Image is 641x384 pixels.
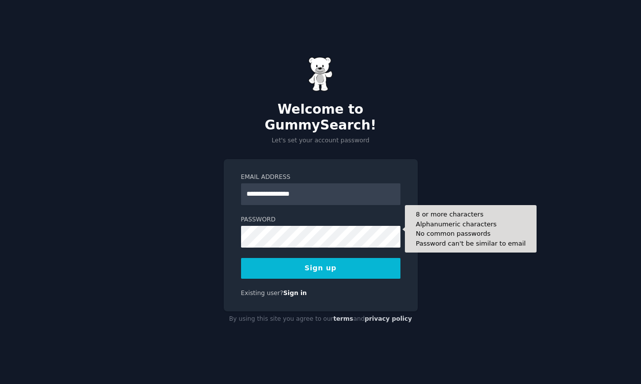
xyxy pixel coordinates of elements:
a: privacy policy [365,315,412,322]
img: Gummy Bear [308,57,333,91]
a: terms [333,315,353,322]
h2: Welcome to GummySearch! [224,102,418,133]
span: Existing user? [241,290,284,297]
div: By using this site you agree to our and [224,311,418,327]
label: Email Address [241,173,400,182]
p: Let's set your account password [224,136,418,145]
label: Password [241,215,400,224]
button: Sign up [241,258,400,279]
a: Sign in [283,290,307,297]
